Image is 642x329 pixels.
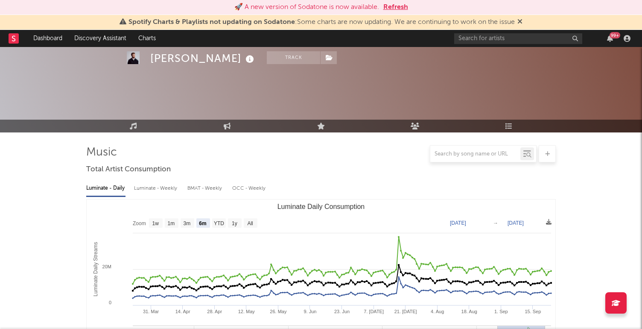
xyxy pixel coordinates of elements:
text: 18. Aug [461,309,477,314]
div: Luminate - Weekly [134,181,179,196]
div: BMAT - Weekly [187,181,224,196]
text: Luminate Daily Streams [93,242,99,296]
text: Luminate Daily Consumption [277,203,365,210]
text: 12. May [238,309,255,314]
text: 6m [199,220,206,226]
text: YTD [214,220,224,226]
div: OCC - Weekly [232,181,266,196]
text: 7. [DATE] [364,309,384,314]
text: 26. May [270,309,287,314]
div: 🚀 A new version of Sodatone is now available. [234,2,379,12]
text: 3m [184,220,191,226]
text: 14. Apr [175,309,190,314]
div: 99 + [610,32,620,38]
text: 20M [102,264,111,269]
input: Search for artists [454,33,582,44]
text: 1w [152,220,159,226]
span: : Some charts are now updating. We are continuing to work on the issue [128,19,515,26]
text: 28. Apr [207,309,222,314]
div: Luminate - Daily [86,181,125,196]
span: Spotify Charts & Playlists not updating on Sodatone [128,19,295,26]
text: 1. Sep [494,309,508,314]
div: [PERSON_NAME] [150,51,256,65]
span: Dismiss [517,19,522,26]
text: [DATE] [450,220,466,226]
text: Zoom [133,220,146,226]
text: 9. Jun [303,309,316,314]
text: 4. Aug [431,309,444,314]
text: 15. Sep [525,309,541,314]
text: 0 [109,300,111,305]
text: [DATE] [508,220,524,226]
a: Discovery Assistant [68,30,132,47]
text: 1y [232,220,237,226]
text: 21. [DATE] [394,309,417,314]
a: Dashboard [27,30,68,47]
text: 1m [168,220,175,226]
a: Charts [132,30,162,47]
button: Refresh [383,2,408,12]
span: Total Artist Consumption [86,164,171,175]
input: Search by song name or URL [430,151,520,158]
text: 23. Jun [334,309,350,314]
text: All [247,220,253,226]
text: 31. Mar [143,309,159,314]
button: 99+ [607,35,613,42]
text: → [493,220,498,226]
button: Track [267,51,320,64]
